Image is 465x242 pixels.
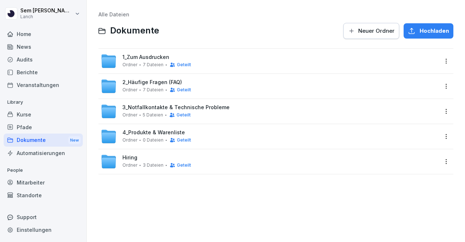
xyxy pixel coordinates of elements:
span: Geteilt [177,112,191,118]
a: Berichte [4,66,83,79]
p: Lanch [20,14,73,19]
a: 2_Häufige Fragen (FAQ)Ordner7 DateienGeteilt [101,78,438,94]
span: 1_Zum Ausdrucken [122,54,169,60]
span: Hochladen [420,27,449,35]
span: Dokumente [110,25,159,36]
a: News [4,40,83,53]
button: Neuer Ordner [343,23,399,39]
span: Ordner [122,112,137,118]
span: 7 Dateien [143,62,163,67]
a: Pfade [4,121,83,134]
a: 1_Zum AusdruckenOrdner7 DateienGeteilt [101,53,438,69]
p: Sem [PERSON_NAME] [20,8,73,14]
span: 4_Produkte & Warenliste [122,130,185,136]
a: Home [4,28,83,40]
span: Hiring [122,155,137,161]
a: 3_Notfallkontakte & Technische ProblemeOrdner5 DateienGeteilt [101,103,438,119]
span: 2_Häufige Fragen (FAQ) [122,79,182,86]
div: Support [4,211,83,223]
span: 5 Dateien [143,112,163,118]
div: New [68,136,81,144]
span: Geteilt [177,87,191,92]
span: Ordner [122,87,137,92]
a: Einstellungen [4,223,83,236]
span: 0 Dateien [143,138,163,143]
span: Geteilt [177,62,191,67]
a: Veranstaltungen [4,79,83,91]
span: Ordner [122,138,137,143]
a: Alle Dateien [98,11,129,17]
span: Geteilt [177,138,191,143]
span: Ordner [122,163,137,168]
span: Ordner [122,62,137,67]
span: Neuer Ordner [358,27,395,35]
a: HiringOrdner3 DateienGeteilt [101,154,438,170]
a: Audits [4,53,83,66]
a: DokumenteNew [4,134,83,147]
p: People [4,164,83,176]
a: Mitarbeiter [4,176,83,189]
span: 3 Dateien [143,163,163,168]
span: Geteilt [177,163,191,168]
a: Automatisierungen [4,147,83,159]
p: Library [4,96,83,108]
a: Kurse [4,108,83,121]
a: 4_Produkte & WarenlisteOrdner0 DateienGeteilt [101,128,438,144]
div: Dokumente [4,134,83,147]
button: Hochladen [404,23,453,39]
a: Standorte [4,189,83,202]
span: 7 Dateien [143,87,163,92]
span: 3_Notfallkontakte & Technische Probleme [122,104,230,111]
